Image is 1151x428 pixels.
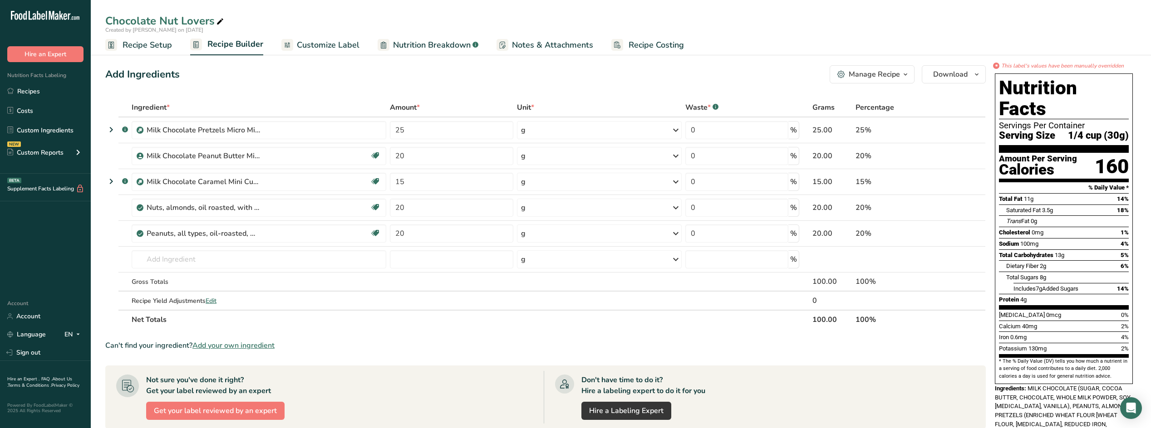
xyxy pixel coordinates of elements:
span: 7g [1036,285,1042,292]
span: Nutrition Breakdown [393,39,471,51]
div: g [521,254,526,265]
a: Recipe Setup [105,35,172,55]
div: 0 [812,295,852,306]
span: Total Fat [999,195,1023,202]
button: Download [922,65,986,83]
span: Get your label reviewed by an expert [154,405,277,416]
a: Nutrition Breakdown [378,35,478,55]
span: Sodium [999,240,1019,247]
span: 8g [1040,274,1046,281]
div: 100% [856,276,938,287]
span: 3.5g [1042,207,1053,214]
a: Recipe Builder [190,34,263,56]
span: 4g [1020,296,1027,303]
th: 100% [854,310,939,329]
span: Serving Size [999,130,1055,141]
img: Sub Recipe [137,127,143,134]
span: Recipe Costing [629,39,684,51]
div: Not sure you've done it right? Get your label reviewed by an expert [146,374,271,396]
span: 13g [1055,252,1064,258]
span: Protein [999,296,1019,303]
div: Waste [685,102,718,113]
a: Language [7,326,46,342]
div: g [521,125,526,136]
button: Manage Recipe [830,65,915,83]
span: Percentage [856,102,894,113]
span: Fat [1006,218,1029,224]
th: Net Totals [130,310,811,329]
th: 100.00 [811,310,854,329]
a: Terms & Conditions . [8,382,51,389]
a: Hire an Expert . [7,376,39,382]
div: Powered By FoodLabelMaker © 2025 All Rights Reserved [7,403,84,413]
span: Total Sugars [1006,274,1038,281]
div: Open Intercom Messenger [1120,397,1142,419]
i: This label's values have been manually overridden [1001,62,1124,70]
a: Recipe Costing [611,35,684,55]
span: 0mcg [1046,311,1061,318]
div: Milk Chocolate Caramel Mini Cups, SP-255 [147,176,260,187]
div: g [521,176,526,187]
div: NEW [7,141,21,147]
div: Peanuts, all types, oil-roasted, with salt [147,228,260,239]
div: 25% [856,125,938,136]
div: Calories [999,163,1077,176]
div: Can't find your ingredient? [105,340,986,351]
div: 20% [856,151,938,161]
span: Saturated Fat [1006,207,1041,214]
span: 4% [1121,334,1129,340]
div: Custom Reports [7,148,64,157]
a: FAQ . [41,376,52,382]
span: 18% [1117,207,1129,214]
a: Customize Label [281,35,359,55]
div: 100.00 [812,276,852,287]
div: g [521,202,526,213]
div: 20% [856,228,938,239]
img: Sub Recipe [137,179,143,185]
button: Get your label reviewed by an expert [146,402,285,420]
span: 100mg [1020,240,1038,247]
span: 0% [1121,311,1129,318]
span: Notes & Attachments [512,39,593,51]
div: 20% [856,202,938,213]
span: 0g [1031,218,1037,224]
span: Includes Added Sugars [1013,285,1078,292]
span: 1% [1121,229,1129,236]
span: [MEDICAL_DATA] [999,311,1045,318]
div: g [521,151,526,161]
span: 2g [1040,263,1046,269]
span: Calcium [999,323,1021,330]
span: Amount [390,102,420,113]
div: 20.00 [812,202,852,213]
div: Gross Totals [132,277,386,287]
a: Notes & Attachments [497,35,593,55]
span: Download [933,69,968,80]
a: Hire a Labeling Expert [581,402,671,420]
span: Unit [517,102,534,113]
div: Nuts, almonds, oil roasted, with salt added [147,202,260,213]
button: Hire an Expert [7,46,84,62]
div: Don't have time to do it? Hire a labeling expert to do it for you [581,374,705,396]
div: Chocolate Nut Lovers [105,13,226,29]
div: Milk Chocolate Peanut Butter Mini Cups, SP-276 [147,151,260,161]
div: Servings Per Container [999,121,1129,130]
span: 40mg [1022,323,1037,330]
span: 11g [1024,195,1033,202]
div: BETA [7,178,21,183]
i: Trans [1006,218,1021,224]
span: 0mg [1032,229,1043,236]
span: 1/4 cup (30g) [1068,130,1129,141]
span: Ingredients: [995,385,1026,392]
span: Grams [812,102,835,113]
span: 2% [1121,345,1129,352]
span: 5% [1121,252,1129,258]
span: Created by [PERSON_NAME] on [DATE] [105,26,203,34]
span: Potassium [999,345,1027,352]
div: EN [64,329,84,340]
div: 25.00 [812,125,852,136]
div: Amount Per Serving [999,155,1077,163]
span: Add your own ingredient [192,340,275,351]
span: Ingredient [132,102,170,113]
div: Recipe Yield Adjustments [132,296,386,306]
div: 15% [856,176,938,187]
